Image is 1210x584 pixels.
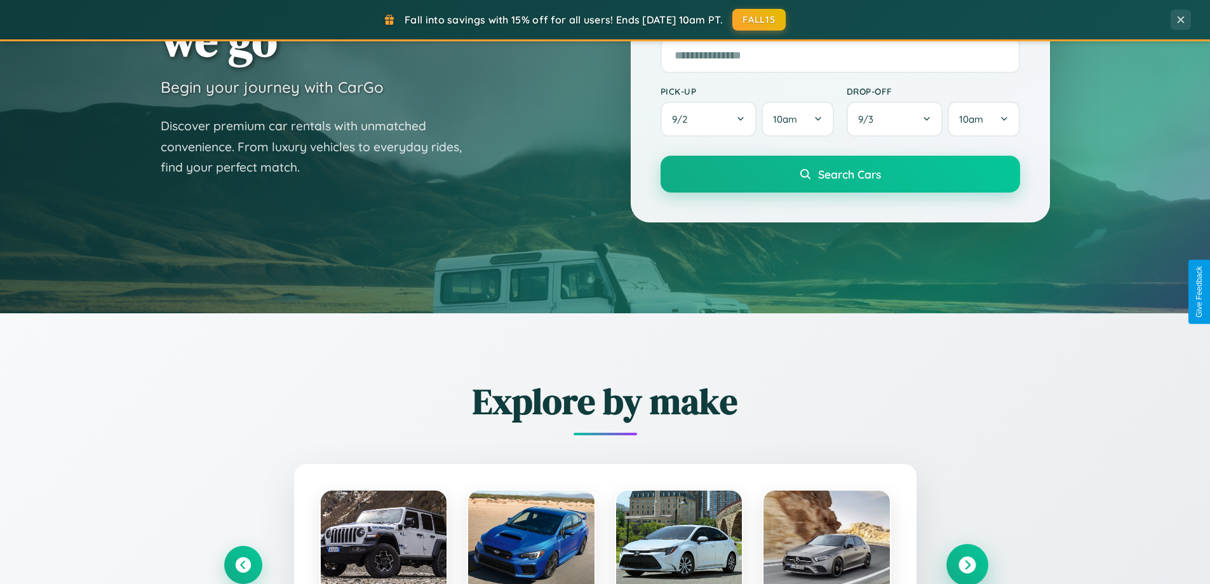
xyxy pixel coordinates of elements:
[847,86,1020,97] label: Drop-off
[224,377,986,426] h2: Explore by make
[762,102,833,137] button: 10am
[661,156,1020,193] button: Search Cars
[161,78,384,97] h3: Begin your journey with CarGo
[847,102,943,137] button: 9/3
[1195,266,1204,318] div: Give Feedback
[948,102,1019,137] button: 10am
[818,167,881,181] span: Search Cars
[959,113,983,125] span: 10am
[732,9,786,31] button: FALL15
[405,13,723,26] span: Fall into savings with 15% off for all users! Ends [DATE] 10am PT.
[672,113,694,125] span: 9 / 2
[773,113,797,125] span: 10am
[858,113,880,125] span: 9 / 3
[661,86,834,97] label: Pick-up
[661,102,757,137] button: 9/2
[161,116,478,178] p: Discover premium car rentals with unmatched convenience. From luxury vehicles to everyday rides, ...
